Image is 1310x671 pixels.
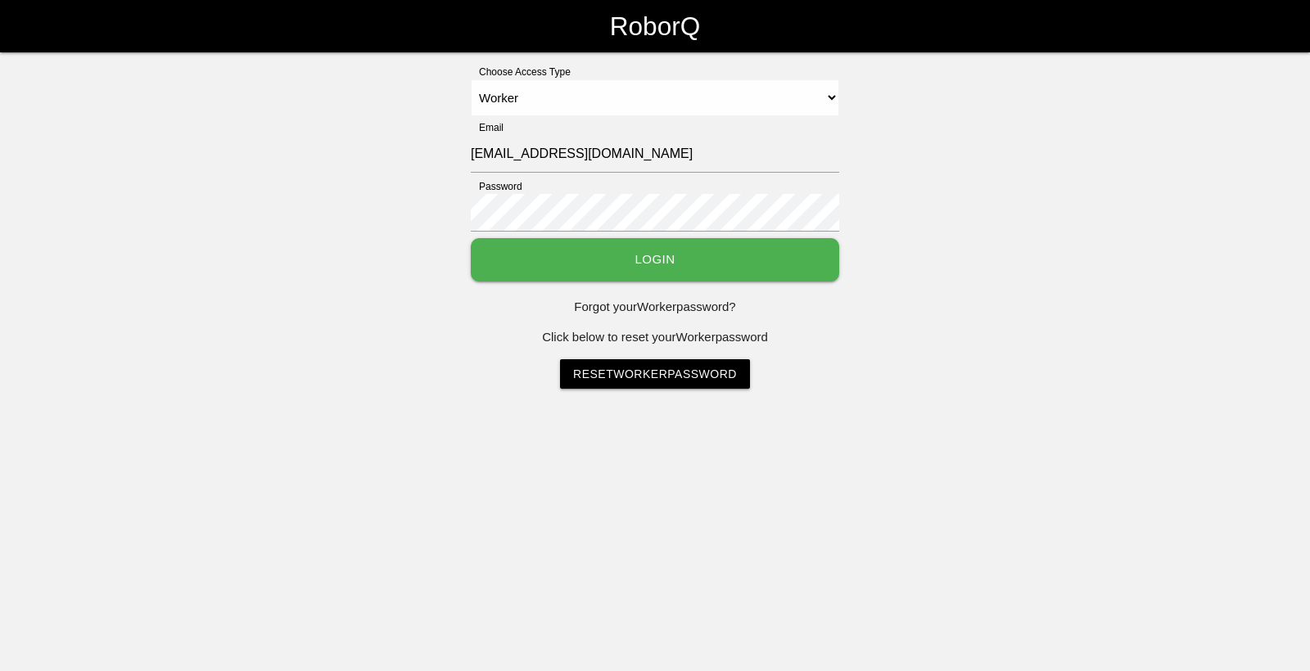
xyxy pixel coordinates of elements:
a: ResetWorkerPassword [560,359,750,389]
p: Forgot your Worker password? [471,298,839,317]
label: Email [471,120,504,135]
label: Choose Access Type [471,65,571,79]
button: Login [471,238,839,281]
p: Click below to reset your Worker password [471,328,839,347]
label: Password [471,179,522,194]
